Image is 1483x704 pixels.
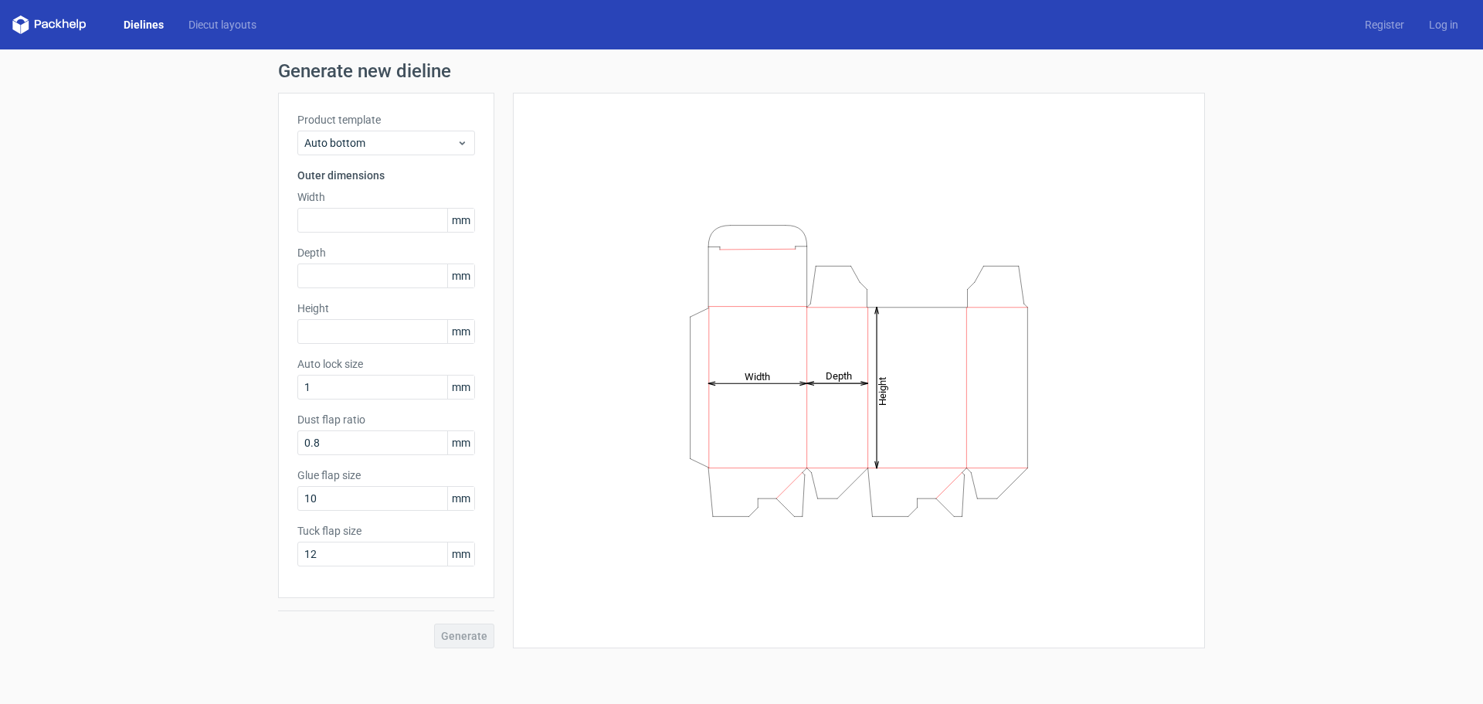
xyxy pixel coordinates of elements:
[297,301,475,316] label: Height
[111,17,176,32] a: Dielines
[447,487,474,510] span: mm
[745,370,770,382] tspan: Width
[447,431,474,454] span: mm
[447,209,474,232] span: mm
[297,189,475,205] label: Width
[447,542,474,566] span: mm
[278,62,1205,80] h1: Generate new dieline
[1417,17,1471,32] a: Log in
[297,168,475,183] h3: Outer dimensions
[297,412,475,427] label: Dust flap ratio
[297,356,475,372] label: Auto lock size
[447,376,474,399] span: mm
[297,523,475,539] label: Tuck flap size
[297,468,475,483] label: Glue flap size
[877,376,888,405] tspan: Height
[176,17,269,32] a: Diecut layouts
[1352,17,1417,32] a: Register
[826,370,852,382] tspan: Depth
[297,112,475,128] label: Product template
[297,245,475,260] label: Depth
[447,264,474,287] span: mm
[447,320,474,343] span: mm
[304,135,456,151] span: Auto bottom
